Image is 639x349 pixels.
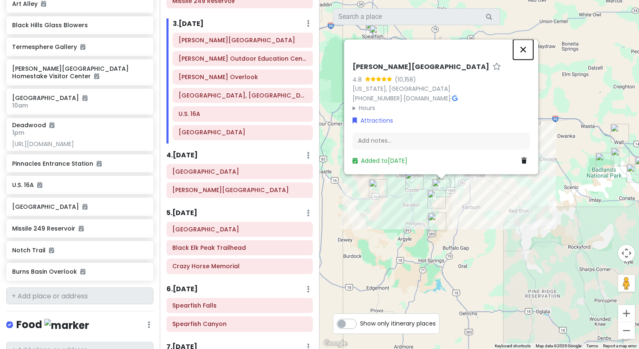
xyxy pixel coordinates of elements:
i: Google Maps [452,95,458,101]
h6: 5 . [DATE] [166,209,197,218]
i: Added to itinerary [79,226,84,231]
div: Wall Drug Store [611,124,629,142]
h6: Black Hills Glass Blowers [12,21,147,29]
span: Show only itinerary places [360,319,436,328]
h6: Wildlife Loop Road [179,128,307,136]
input: Search a place [333,8,500,25]
div: Termesphere Gallery [369,25,388,44]
h6: Black Elk Peak Trailhead [172,244,307,251]
h6: Spearfish Falls [172,302,307,309]
a: Open this area in Google Maps (opens a new window) [322,338,349,349]
h6: 6 . [DATE] [166,285,198,294]
div: Add notes... [353,132,530,150]
h6: Deadwood [12,121,54,129]
h6: Peter Norbeck Outdoor Education Center [179,55,307,62]
i: Added to itinerary [41,1,46,7]
a: Attractions [353,116,393,126]
h6: 3 . [DATE] [173,20,204,28]
h6: U.S. 16A [179,110,307,118]
button: Map camera controls [618,245,635,262]
i: Added to itinerary [37,182,42,188]
h6: Norbeck Overlook [179,73,307,81]
i: Added to itinerary [82,204,87,210]
i: Added to itinerary [49,247,54,253]
span: 1pm [12,128,24,137]
button: Close [513,39,533,59]
i: Added to itinerary [80,269,85,275]
i: Added to itinerary [94,73,99,79]
h6: Burns Basin Overlook [12,268,147,275]
a: Terms (opens in new tab) [586,344,598,348]
h6: [PERSON_NAME][GEOGRAPHIC_DATA] Homestake Visitor Center [12,65,147,80]
h6: Notch Trail [12,246,147,254]
h6: [PERSON_NAME][GEOGRAPHIC_DATA] [353,63,489,72]
div: U.S. 16A [405,171,424,190]
button: Drag Pegman onto the map to open Street View [618,275,635,292]
h6: Jewel Cave National Monument [172,186,307,194]
a: Star place [493,63,501,72]
a: Delete place [521,157,530,166]
div: Mount Roosevelt Friendship Tower [379,38,398,56]
span: Map data ©2025 Google [536,344,581,348]
a: [DOMAIN_NAME] [404,94,451,103]
div: Jewel Cave National Monument [369,179,387,198]
div: Spearfish Canyon [366,21,384,39]
i: Added to itinerary [80,44,85,50]
button: Keyboard shortcuts [495,343,531,349]
h6: [GEOGRAPHIC_DATA] [12,203,147,210]
h6: Crazy Horse Memorial [172,262,307,270]
i: Added to itinerary [97,161,102,167]
summary: Hours [353,103,530,113]
h6: Termesphere Gallery [12,43,147,51]
i: Added to itinerary [49,122,54,128]
div: · · [353,63,530,113]
div: [URL][DOMAIN_NAME] [12,140,147,148]
i: Added to itinerary [82,95,87,101]
img: marker [44,319,89,332]
input: + Add place or address [6,287,153,304]
a: [PHONE_NUMBER] [353,94,402,103]
a: Report a map error [603,344,636,348]
h6: Missile 249 Reservoir [12,225,147,232]
a: Added to[DATE] [353,157,407,165]
button: Zoom in [618,305,635,322]
h6: Custer State Park [179,36,307,44]
h6: Pinnacles Entrance Station [12,160,147,167]
h6: Wind Cave National Park [172,168,307,175]
div: Wind Cave National Park [428,213,446,231]
h6: Spearfish Canyon [172,320,307,328]
span: 10am [12,101,28,110]
h6: U.S. 16A [12,181,147,189]
img: Google [322,338,349,349]
h6: Mount Rushmore National Memorial [172,226,307,233]
div: Wildlife Loop Road [427,190,446,208]
div: (10,158) [395,75,416,84]
h6: Needles Highway, black hills South Dakota. [179,92,307,99]
h4: Food [16,318,89,332]
h6: [GEOGRAPHIC_DATA] [12,94,147,102]
a: [US_STATE], [GEOGRAPHIC_DATA] [353,85,450,93]
button: Zoom out [618,322,635,339]
div: 4.8 [353,75,365,84]
h6: 4 . [DATE] [166,151,198,160]
div: Custer State Park [432,179,450,197]
div: Badlands National Park [596,153,614,171]
div: Pinnacles Entrance Station [611,148,629,166]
